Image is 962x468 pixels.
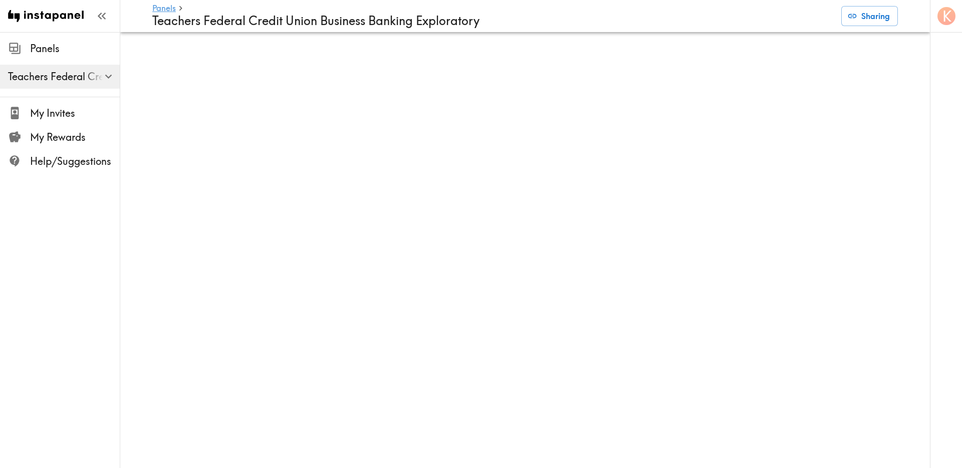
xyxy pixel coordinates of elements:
span: K [942,8,951,25]
span: Help/Suggestions [30,154,120,168]
button: Sharing [841,6,898,26]
h4: Teachers Federal Credit Union Business Banking Exploratory [152,14,833,28]
span: Teachers Federal Credit Union Business Banking Exploratory [8,70,120,84]
span: My Rewards [30,130,120,144]
span: My Invites [30,106,120,120]
span: Panels [30,42,120,56]
button: K [936,6,956,26]
a: Panels [152,4,176,14]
